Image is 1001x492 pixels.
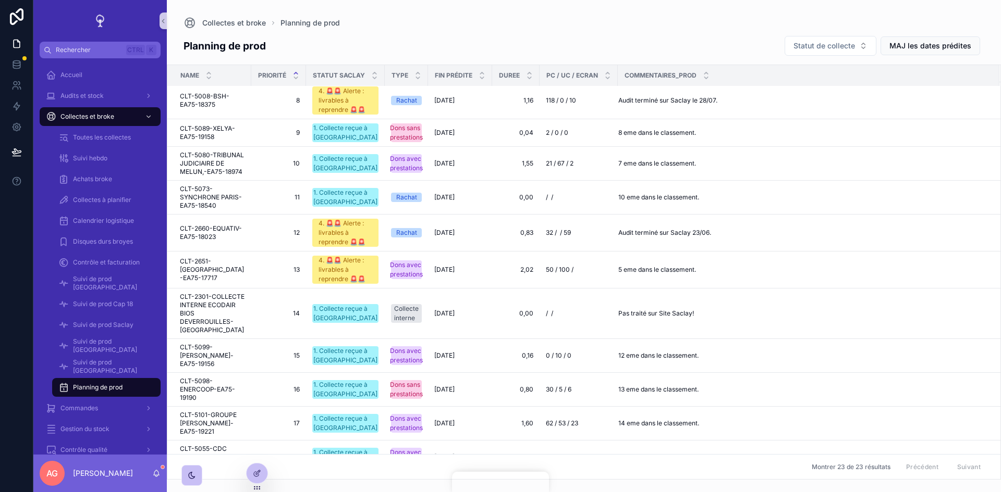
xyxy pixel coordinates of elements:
[618,385,987,394] a: 13 eme dans le classement.
[390,380,423,399] div: Dons sans prestations
[618,129,696,137] span: 8 eme dans le classement.
[546,385,571,394] span: 30 / 5 / 6
[546,229,612,237] a: 32 / / 59
[391,96,422,105] a: Rachat
[434,159,486,168] a: [DATE]
[52,316,161,334] a: Suivi de prod Saclay
[434,193,486,201] a: [DATE]
[618,96,717,105] span: Audit terminé sur Saclay le 28/07.
[73,175,112,183] span: Achats broke
[618,193,987,201] a: 10 eme dans le classement.
[618,351,699,360] span: 12 eme dans le classement.
[258,266,300,274] span: 13
[618,266,696,274] span: 5 eme dans le classement.
[618,229,987,237] a: Audit terminé sur Saclay 23/06.
[258,351,300,360] a: 15
[73,237,133,246] span: Disques durs broyes
[180,377,245,402] a: CLT-5098-ENERCOOP-EA75-19190
[546,351,571,360] span: 0 / 10 / 0
[258,453,300,461] a: 18
[60,404,98,412] span: Commandes
[394,304,419,323] div: Collecte interne
[60,112,114,121] span: Collectes et broke
[785,36,876,56] button: Select Button
[618,229,711,237] span: Audit terminé sur Saclay 23/06.
[498,159,533,168] a: 1,55
[546,229,571,237] span: 32 / / 59
[434,193,455,201] span: [DATE]
[498,193,533,201] a: 0,00
[546,385,612,394] a: 30 / 5 / 6
[498,266,533,274] a: 2,02
[180,92,245,109] a: CLT-5008-BSH-EA75-18375
[434,419,455,427] span: [DATE]
[498,453,533,461] a: 0,00
[312,380,379,399] a: 1. Collecte reçue à [GEOGRAPHIC_DATA]
[434,96,455,105] span: [DATE]
[313,346,377,365] div: 1. Collecte reçue à [GEOGRAPHIC_DATA]
[434,229,455,237] span: [DATE]
[498,385,533,394] span: 0,80
[312,188,379,207] a: 1. Collecte reçue à [GEOGRAPHIC_DATA]
[73,133,131,142] span: Toutes les collectes
[180,151,245,176] a: CLT-5080-TRIBUNAL JUDICIAIRE DE MELUN,-EA75-18974
[258,159,300,168] a: 10
[434,96,486,105] a: [DATE]
[73,275,150,292] span: Suivi de prod [GEOGRAPHIC_DATA]
[40,66,161,84] a: Accueil
[180,224,245,241] span: CLT-2660-EQUATIV-EA75-18023
[56,46,122,54] span: Rechercher
[618,309,987,318] a: Pas traité sur Site Saclay!
[258,193,300,201] a: 11
[618,159,987,168] a: 7 eme dans le classement.
[258,129,300,137] span: 9
[546,419,578,427] span: 62 / 53 / 23
[73,383,123,392] span: Planning de prod
[258,385,300,394] span: 16
[390,448,423,466] div: Dons avec prestations
[546,351,612,360] a: 0 / 10 / 0
[73,358,150,375] span: Suivi de prod [GEOGRAPHIC_DATA]
[180,293,245,334] a: CLT-2301-COLLECTE INTERNE ECODAIR BIOS DEVERROUILLES-[GEOGRAPHIC_DATA]
[73,196,131,204] span: Collectes à planifier
[546,193,612,201] a: / /
[498,96,533,105] span: 1,16
[434,129,455,137] span: [DATE]
[434,453,455,461] span: [DATE]
[498,309,533,318] span: 0,00
[52,149,161,168] a: Suivi hebdo
[618,309,694,318] span: Pas traité sur Site Saclay!
[73,337,150,354] span: Suivi de prod [GEOGRAPHIC_DATA]
[434,266,455,274] span: [DATE]
[312,219,379,247] a: 4. 🚨🚨 Alerte : livrables à reprendre 🚨🚨
[73,154,107,162] span: Suivi hebdo
[618,129,987,137] a: 8 eme dans le classement.
[180,124,245,141] a: CLT-5089-XELYA-EA75-19158
[60,446,107,454] span: Contrôle qualité
[180,185,245,210] span: CLT-5073-SYNCHRONE PARIS-EA75-18540
[390,123,423,142] div: Dons sans prestations
[258,96,300,105] a: 8
[434,159,455,168] span: [DATE]
[312,256,379,284] a: 4. 🚨🚨 Alerte : livrables à reprendre 🚨🚨
[546,159,612,168] a: 21 / 67 / 2
[319,256,372,284] div: 4. 🚨🚨 Alerte : livrables à reprendre 🚨🚨
[73,468,133,478] p: [PERSON_NAME]
[52,274,161,293] a: Suivi de prod [GEOGRAPHIC_DATA]
[434,385,486,394] a: [DATE]
[498,419,533,427] span: 1,60
[52,336,161,355] a: Suivi de prod [GEOGRAPHIC_DATA]
[258,419,300,427] a: 17
[60,425,109,433] span: Gestion du stock
[312,154,379,173] a: 1. Collecte reçue à [GEOGRAPHIC_DATA]
[312,304,379,323] a: 1. Collecte reçue à [GEOGRAPHIC_DATA]
[434,229,486,237] a: [DATE]
[202,18,266,28] span: Collectes et broke
[391,346,422,365] a: Dons avec prestations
